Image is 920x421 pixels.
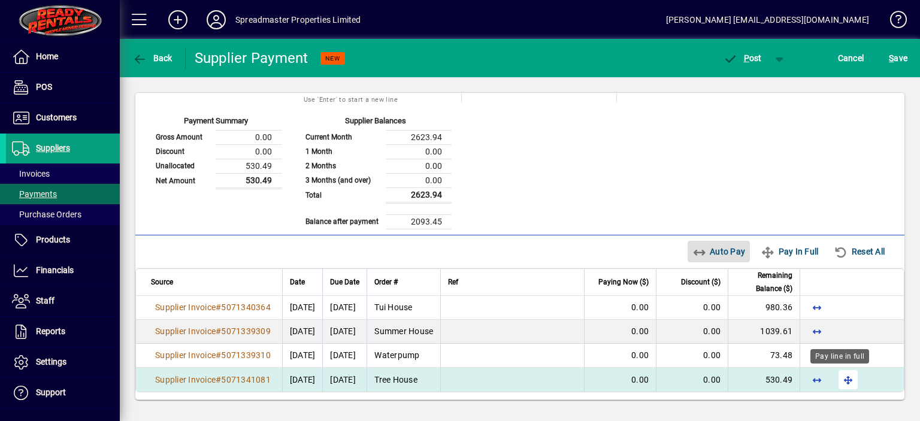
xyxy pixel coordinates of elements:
span: [DATE] [290,302,316,312]
a: Home [6,42,120,72]
span: Financials [36,265,74,275]
button: Pay In Full [756,241,823,262]
span: Paying Now ($) [598,275,649,289]
span: 0.00 [631,326,649,336]
span: S [889,53,894,63]
span: Date [290,275,305,289]
span: ave [889,49,907,68]
span: 980.36 [765,302,793,312]
span: # [216,302,221,312]
a: Supplier Invoice#5071341081 [151,373,275,386]
span: Discount ($) [681,275,721,289]
span: Supplier Invoice [155,302,216,312]
a: Payments [6,184,120,204]
td: Unallocated [150,159,216,173]
td: 530.49 [216,173,282,188]
span: NEW [325,54,340,62]
span: 5071340364 [221,302,271,312]
button: Reset All [829,241,889,262]
mat-hint: Use 'Enter' to start a new line [304,92,398,106]
div: Supplier Balances [299,115,452,130]
button: Auto Pay [688,241,750,262]
span: # [216,375,221,384]
span: Customers [36,113,77,122]
a: Products [6,225,120,255]
span: P [744,53,749,63]
span: Auto Pay [692,242,746,261]
span: Back [132,53,172,63]
a: Purchase Orders [6,204,120,225]
span: Home [36,52,58,61]
a: Customers [6,103,120,133]
span: Order # [374,275,398,289]
span: # [216,350,221,360]
div: Spreadmaster Properties Limited [235,10,361,29]
div: Pay line in full [810,349,869,364]
button: Save [886,47,910,69]
span: Due Date [330,275,359,289]
td: [DATE] [322,296,367,320]
a: Settings [6,347,120,377]
span: 5071339310 [221,350,271,360]
td: 530.49 [216,159,282,173]
td: Total [299,187,386,202]
td: 2 Months [299,159,386,173]
span: 0.00 [703,350,721,360]
span: POS [36,82,52,92]
span: [DATE] [290,326,316,336]
td: 2623.94 [386,187,452,202]
a: Financials [6,256,120,286]
td: Gross Amount [150,130,216,144]
td: [DATE] [322,344,367,368]
span: Reports [36,326,65,336]
span: Support [36,387,66,397]
td: Current Month [299,130,386,144]
button: Post [717,47,768,69]
a: Support [6,378,120,408]
a: POS [6,72,120,102]
td: 0.00 [216,130,282,144]
app-page-header-button: Back [120,47,186,69]
a: Staff [6,286,120,316]
span: Supplier Invoice [155,326,216,336]
span: Staff [36,296,55,305]
span: [DATE] [290,375,316,384]
td: Discount [150,144,216,159]
td: Balance after payment [299,214,386,229]
a: Supplier Invoice#5071339310 [151,349,275,362]
td: 2093.45 [386,214,452,229]
button: Add [159,9,197,31]
span: 0.00 [631,375,649,384]
td: [DATE] [322,320,367,344]
span: ost [723,53,762,63]
button: Profile [197,9,235,31]
a: Supplier Invoice#5071339309 [151,325,275,338]
span: 5071341081 [221,375,271,384]
span: Cancel [838,49,864,68]
span: 1039.61 [760,326,792,336]
span: 73.48 [770,350,792,360]
td: 0.00 [216,144,282,159]
span: Pay In Full [761,242,818,261]
td: Tree House [367,368,440,392]
span: Source [151,275,173,289]
td: 2623.94 [386,130,452,144]
td: Summer House [367,320,440,344]
div: [PERSON_NAME] [EMAIL_ADDRESS][DOMAIN_NAME] [666,10,869,29]
span: Remaining Balance ($) [736,269,792,295]
span: 0.00 [703,326,721,336]
span: Ref [448,275,458,289]
a: Invoices [6,163,120,184]
span: 0.00 [703,302,721,312]
a: Knowledge Base [881,2,905,41]
span: Products [36,235,70,244]
span: 0.00 [703,375,721,384]
td: Waterpump [367,344,440,368]
span: [DATE] [290,350,316,360]
span: Invoices [12,169,50,178]
td: 0.00 [386,159,452,173]
span: # [216,326,221,336]
span: 0.00 [631,302,649,312]
a: Reports [6,317,120,347]
button: Back [129,47,175,69]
